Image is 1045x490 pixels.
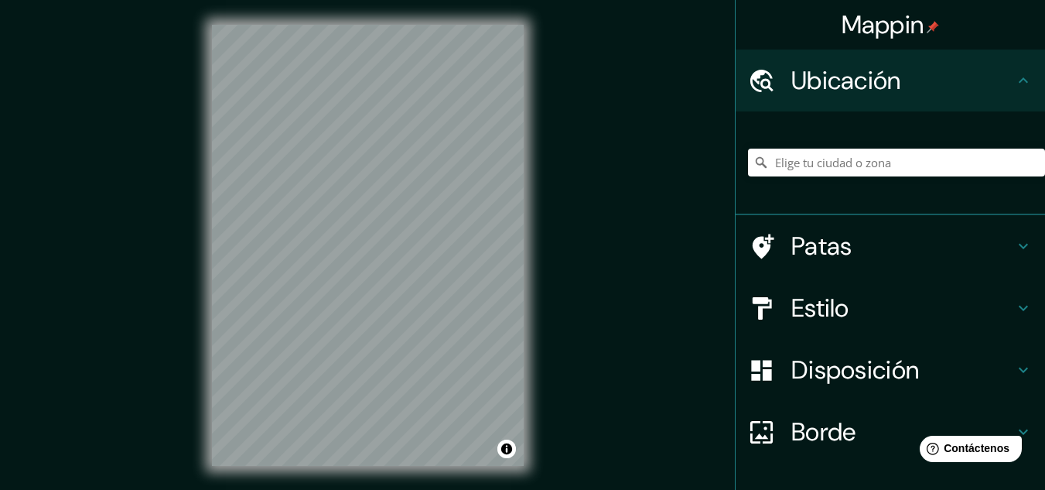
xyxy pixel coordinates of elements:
[842,9,924,41] font: Mappin
[791,354,919,386] font: Disposición
[212,25,524,466] canvas: Mapa
[497,440,516,458] button: Activar o desactivar atribución
[736,339,1045,401] div: Disposición
[736,277,1045,339] div: Estilo
[736,401,1045,463] div: Borde
[791,416,856,448] font: Borde
[927,21,939,33] img: pin-icon.png
[748,149,1045,176] input: Elige tu ciudad o zona
[791,64,901,97] font: Ubicación
[791,230,852,262] font: Patas
[791,292,849,324] font: Estilo
[736,50,1045,111] div: Ubicación
[907,430,1028,473] iframe: Lanzador de widgets de ayuda
[736,215,1045,277] div: Patas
